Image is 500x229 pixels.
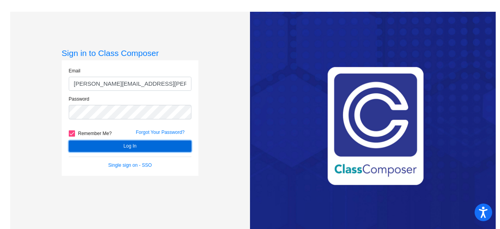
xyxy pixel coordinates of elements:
span: Remember Me? [78,129,112,138]
label: Email [69,67,80,74]
a: Forgot Your Password? [136,130,185,135]
button: Log In [69,141,191,152]
a: Single sign on - SSO [108,162,152,168]
h3: Sign in to Class Composer [62,48,198,58]
label: Password [69,96,89,103]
